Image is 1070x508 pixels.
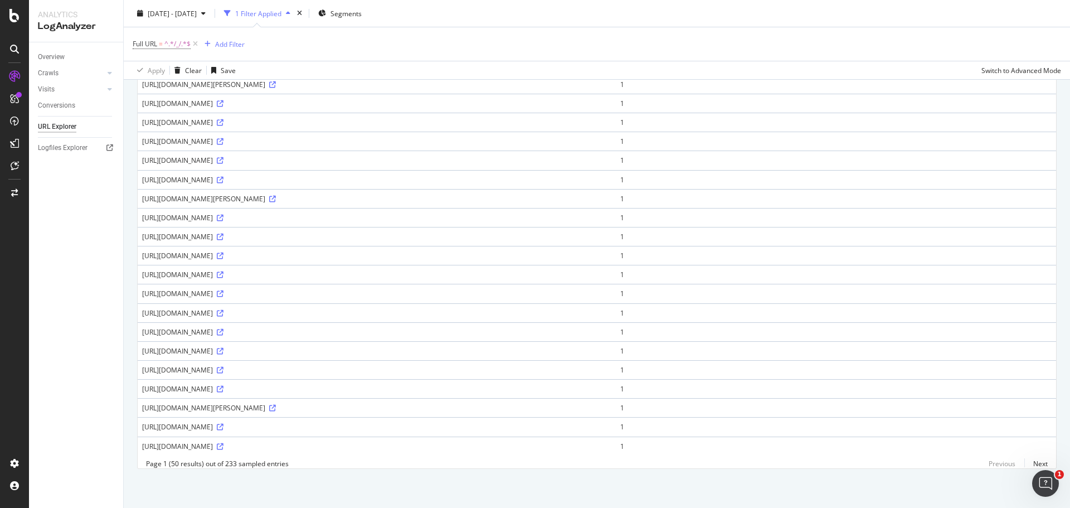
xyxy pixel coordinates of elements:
span: Full URL [133,39,157,49]
td: 1 [616,189,1056,208]
div: Conversions [38,100,75,112]
td: 1 [616,322,1056,341]
td: 1 [616,437,1056,456]
div: [URL][DOMAIN_NAME] [142,251,611,260]
span: [DATE] - [DATE] [148,8,197,18]
div: [URL][DOMAIN_NAME] [142,442,611,451]
td: 1 [616,303,1056,322]
button: Add Filter [200,37,245,51]
a: Conversions [38,100,115,112]
div: [URL][DOMAIN_NAME] [142,156,611,165]
div: [URL][DOMAIN_NAME] [142,232,611,241]
div: [URL][DOMAIN_NAME] [142,99,611,108]
div: [URL][DOMAIN_NAME] [142,270,611,279]
a: Logfiles Explorer [38,142,115,154]
iframe: Intercom live chat [1032,470,1059,497]
div: Overview [38,51,65,63]
div: [URL][DOMAIN_NAME] [142,308,611,318]
td: 1 [616,284,1056,303]
div: Crawls [38,67,59,79]
div: [URL][DOMAIN_NAME] [142,327,611,337]
td: 1 [616,227,1056,246]
div: Apply [148,65,165,75]
td: 1 [616,75,1056,94]
button: Save [207,61,236,79]
td: 1 [616,398,1056,417]
button: Apply [133,61,165,79]
span: 1 [1055,470,1064,479]
div: Visits [38,84,55,95]
button: Segments [314,4,366,22]
span: Segments [330,8,362,18]
div: [URL][DOMAIN_NAME][PERSON_NAME] [142,194,611,204]
button: 1 Filter Applied [220,4,295,22]
td: 1 [616,208,1056,227]
a: Crawls [38,67,104,79]
div: [URL][DOMAIN_NAME] [142,118,611,127]
div: Switch to Advanced Mode [981,65,1061,75]
td: 1 [616,341,1056,360]
div: Clear [185,65,202,75]
div: Add Filter [215,39,245,49]
td: 1 [616,113,1056,132]
div: [URL][DOMAIN_NAME] [142,175,611,185]
div: [URL][DOMAIN_NAME][PERSON_NAME] [142,80,611,89]
div: Logfiles Explorer [38,142,87,154]
div: [URL][DOMAIN_NAME] [142,213,611,222]
td: 1 [616,417,1056,436]
span: = [159,39,163,49]
td: 1 [616,265,1056,284]
div: LogAnalyzer [38,20,114,33]
td: 1 [616,379,1056,398]
button: Clear [170,61,202,79]
div: 1 Filter Applied [235,8,281,18]
td: 1 [616,360,1056,379]
td: 1 [616,246,1056,265]
div: [URL][DOMAIN_NAME][PERSON_NAME] [142,403,611,413]
div: [URL][DOMAIN_NAME] [142,384,611,394]
div: [URL][DOMAIN_NAME] [142,289,611,298]
div: Page 1 (50 results) out of 233 sampled entries [146,459,289,468]
button: [DATE] - [DATE] [133,4,210,22]
div: times [295,8,304,19]
div: [URL][DOMAIN_NAME] [142,422,611,432]
a: Overview [38,51,115,63]
td: 1 [616,94,1056,113]
td: 1 [616,151,1056,170]
td: 1 [616,170,1056,189]
div: [URL][DOMAIN_NAME] [142,137,611,146]
div: URL Explorer [38,121,76,133]
div: Analytics [38,9,114,20]
button: Switch to Advanced Mode [977,61,1061,79]
div: Save [221,65,236,75]
div: [URL][DOMAIN_NAME] [142,365,611,375]
td: 1 [616,132,1056,151]
a: URL Explorer [38,121,115,133]
div: [URL][DOMAIN_NAME] [142,346,611,356]
a: Visits [38,84,104,95]
a: Next [1024,456,1048,472]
